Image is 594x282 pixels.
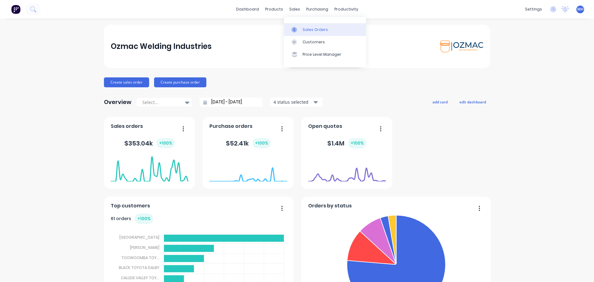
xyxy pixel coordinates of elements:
div: $ 353.04k [124,138,175,148]
div: Price Level Manager [303,52,341,57]
div: $ 1.4M [327,138,366,148]
span: Open quotes [308,123,342,130]
button: Create purchase order [154,77,206,87]
div: settings [522,5,545,14]
span: Orders by status [308,202,352,210]
button: add card [428,98,452,106]
div: products [262,5,286,14]
span: MH [577,7,583,12]
a: Customers [284,36,366,48]
div: productivity [331,5,361,14]
a: dashboard [233,5,262,14]
div: Sales Orders [303,27,328,33]
tspan: CALLIDE VALLEY TOY... [121,275,159,280]
div: + 100 % [348,138,366,148]
button: edit dashboard [455,98,490,106]
div: Customers [303,39,325,45]
tspan: [PERSON_NAME] [130,245,159,250]
span: Sales orders [111,123,143,130]
span: Purchase orders [209,123,252,130]
div: Overview [104,96,131,108]
button: Create sales order [104,77,149,87]
a: Price Level Manager [284,48,366,61]
div: purchasing [303,5,331,14]
div: 4 status selected [273,99,312,105]
a: Sales Orders [284,23,366,36]
button: 4 status selected [270,98,323,107]
div: Ozmac Welding Industries [111,40,212,53]
div: 61 orders [111,214,153,224]
div: + 100 % [135,214,153,224]
div: $ 52.41k [226,138,271,148]
tspan: BLACK TOYOTA DALBY [119,265,159,270]
tspan: TOOWOOMBA TOY... [121,255,159,260]
img: Ozmac Welding Industries [440,41,483,52]
tspan: [GEOGRAPHIC_DATA] [119,235,159,240]
img: Factory [11,5,20,14]
div: sales [286,5,303,14]
div: + 100 % [252,138,271,148]
div: + 100 % [157,138,175,148]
